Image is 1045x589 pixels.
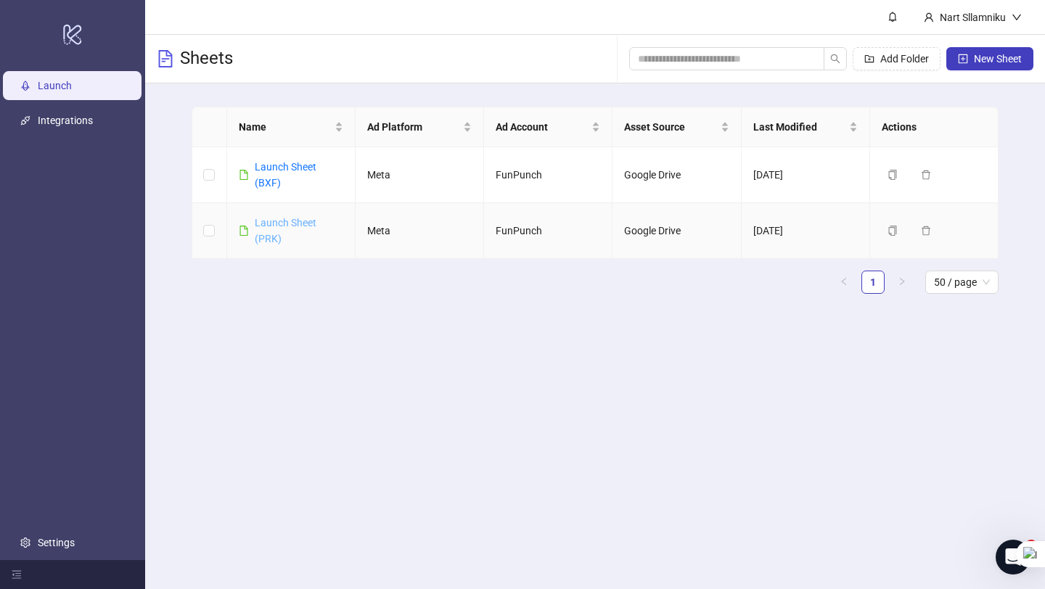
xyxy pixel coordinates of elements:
a: Launch Sheet (PRK) [255,217,316,244]
td: [DATE] [742,147,870,203]
span: menu-fold [12,569,22,580]
span: Ad Account [496,119,589,135]
a: Launch [38,80,72,91]
span: 4 [1025,540,1037,551]
span: search [830,54,840,64]
li: 1 [861,271,885,294]
span: folder-add [864,54,874,64]
td: Meta [356,203,484,259]
th: Last Modified [742,107,870,147]
button: Add Folder [853,47,940,70]
th: Ad Platform [356,107,484,147]
span: Add Folder [880,53,929,65]
span: Last Modified [753,119,846,135]
a: Integrations [38,115,93,126]
li: Previous Page [832,271,856,294]
li: Next Page [890,271,914,294]
span: bell [888,12,898,22]
td: Google Drive [612,147,741,203]
td: FunPunch [484,203,612,259]
span: 50 / page [934,271,990,293]
iframe: Intercom live chat [996,540,1030,574]
span: Ad Platform [367,119,460,135]
span: plus-square [958,54,968,64]
span: file [239,170,249,180]
button: New Sheet [946,47,1033,70]
span: user [924,12,934,22]
span: left [840,277,848,286]
h3: Sheets [180,47,233,70]
td: Meta [356,147,484,203]
span: copy [888,170,898,180]
th: Name [227,107,356,147]
td: Google Drive [612,203,741,259]
td: FunPunch [484,147,612,203]
td: [DATE] [742,203,870,259]
a: 1 [862,271,884,293]
span: delete [921,226,931,236]
span: delete [921,170,931,180]
span: New Sheet [974,53,1022,65]
span: down [1012,12,1022,22]
button: left [832,271,856,294]
span: copy [888,226,898,236]
span: file-text [157,50,174,67]
div: Page Size [925,271,999,294]
a: Settings [38,537,75,548]
span: right [898,277,906,286]
div: Nart Sllamniku [934,9,1012,25]
span: Asset Source [624,119,717,135]
span: file [239,226,249,236]
th: Actions [870,107,999,147]
th: Asset Source [612,107,741,147]
th: Ad Account [484,107,612,147]
button: right [890,271,914,294]
a: Launch Sheet (BXF) [255,161,316,189]
span: Name [239,119,332,135]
